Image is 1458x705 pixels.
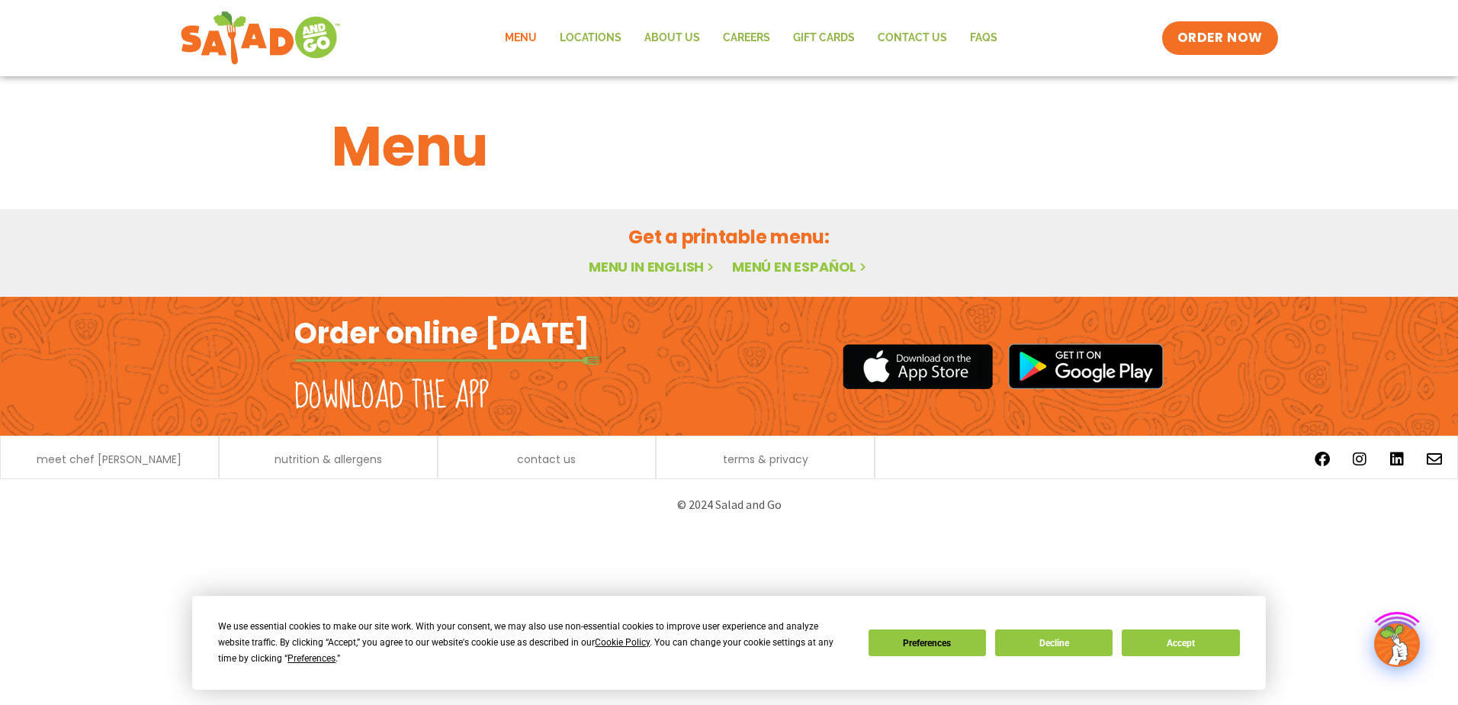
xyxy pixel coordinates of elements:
[633,21,711,56] a: About Us
[192,596,1266,690] div: Cookie Consent Prompt
[595,637,650,648] span: Cookie Policy
[287,653,336,664] span: Preferences
[294,356,599,365] img: fork
[723,454,808,465] a: terms & privacy
[589,257,717,276] a: Menu in English
[1162,21,1278,55] a: ORDER NOW
[332,224,1126,250] h2: Get a printable menu:
[218,619,849,667] div: We use essential cookies to make our site work. With your consent, we may also use non-essential ...
[294,314,589,352] h2: Order online [DATE]
[1008,343,1164,389] img: google_play
[782,21,866,56] a: GIFT CARDS
[711,21,782,56] a: Careers
[37,454,181,465] a: meet chef [PERSON_NAME]
[869,629,986,656] button: Preferences
[180,8,341,69] img: new-SAG-logo-768×292
[548,21,633,56] a: Locations
[843,342,993,391] img: appstore
[995,629,1113,656] button: Decline
[732,257,869,276] a: Menú en español
[493,21,548,56] a: Menu
[866,21,959,56] a: Contact Us
[332,105,1126,188] h1: Menu
[493,21,1009,56] nav: Menu
[1177,29,1263,47] span: ORDER NOW
[275,454,382,465] a: nutrition & allergens
[959,21,1009,56] a: FAQs
[294,375,489,418] h2: Download the app
[302,494,1156,515] p: © 2024 Salad and Go
[1122,629,1239,656] button: Accept
[517,454,576,465] a: contact us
